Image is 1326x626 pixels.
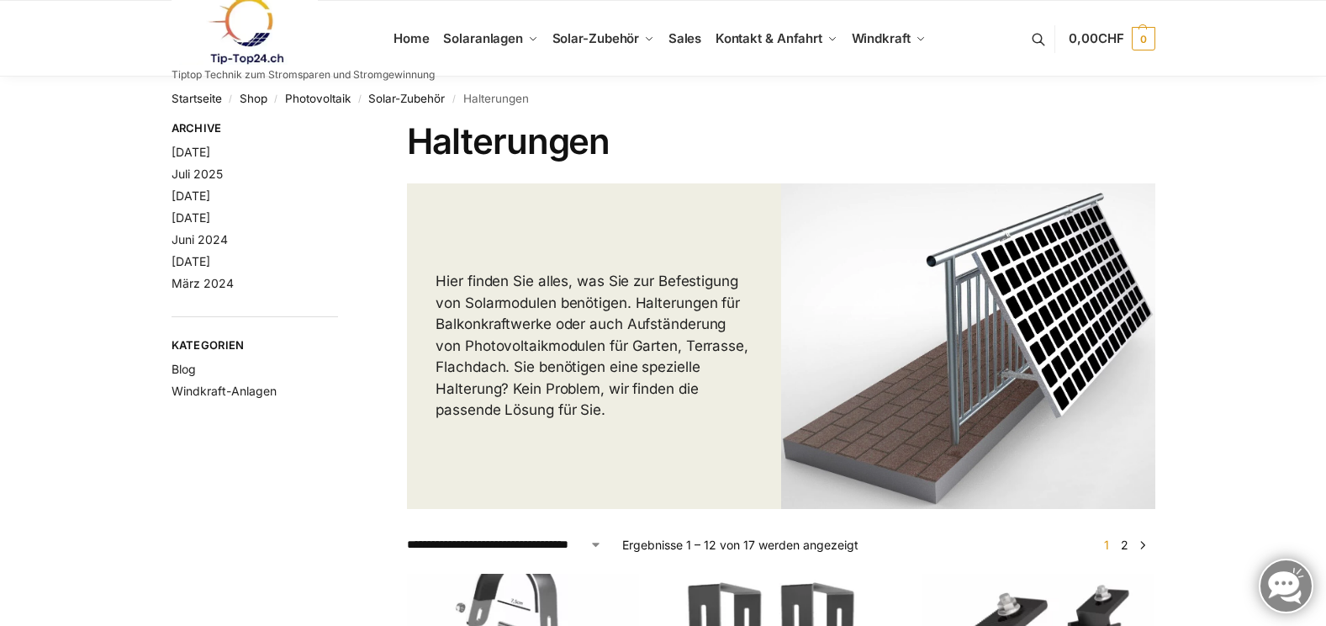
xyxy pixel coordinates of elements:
span: / [445,93,462,106]
span: / [351,93,368,106]
p: Hier finden Sie alles, was Sie zur Befestigung von Solarmodulen benötigen. Halterungen für Balkon... [436,271,753,422]
p: Tiptop Technik zum Stromsparen und Stromgewinnung [172,70,435,80]
a: Kontakt & Anfahrt [708,1,844,77]
p: Ergebnisse 1 – 12 von 17 werden angezeigt [622,536,858,554]
a: 0,00CHF 0 [1069,13,1154,64]
a: Sales [661,1,708,77]
span: Sales [668,30,702,46]
a: Solar-Zubehör [545,1,661,77]
img: Halterungen [781,183,1155,510]
a: [DATE] [172,210,210,225]
a: Startseite [172,92,222,105]
span: Kontakt & Anfahrt [716,30,822,46]
span: Windkraft [852,30,911,46]
a: Photovoltaik [285,92,351,105]
span: Archive [172,120,339,137]
span: Seite 1 [1100,538,1113,552]
button: Close filters [338,121,348,140]
a: [DATE] [172,145,210,159]
span: Solar-Zubehör [552,30,640,46]
a: Windkraft-Anlagen [172,384,277,398]
a: Juli 2025 [172,167,223,181]
a: Shop [240,92,267,105]
span: CHF [1098,30,1124,46]
nav: Breadcrumb [172,77,1155,120]
a: Juni 2024 [172,232,228,247]
h1: Halterungen [407,120,1154,162]
a: Windkraft [844,1,932,77]
a: → [1136,536,1149,554]
span: / [222,93,240,106]
span: 0,00 [1069,30,1123,46]
a: März 2024 [172,276,234,290]
span: / [267,93,285,106]
a: [DATE] [172,188,210,203]
a: Solaranlagen [436,1,545,77]
span: Kategorien [172,337,339,354]
a: Seite 2 [1117,538,1133,552]
span: 0 [1132,27,1155,50]
span: Solaranlagen [443,30,523,46]
nav: Produkt-Seitennummerierung [1094,536,1154,554]
a: [DATE] [172,254,210,268]
select: Shop-Reihenfolge [407,536,602,554]
a: Solar-Zubehör [368,92,445,105]
a: Blog [172,362,196,376]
